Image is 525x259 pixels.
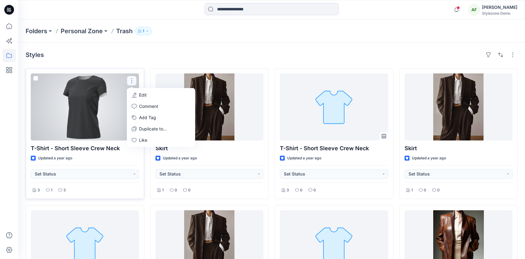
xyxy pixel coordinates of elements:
p: 0 [300,187,302,193]
p: 3 [63,187,66,193]
a: Skirt [405,73,513,140]
p: 0 [313,187,316,193]
a: Skirt [155,73,264,140]
p: 1 [143,28,144,34]
a: Personal Zone [61,27,103,35]
p: T-Shirt - Short Sleeve Crew Neck [31,144,139,153]
p: 0 [175,187,177,193]
p: Updated a year ago [38,155,72,161]
a: Edit [128,89,194,101]
div: [PERSON_NAME] [482,4,517,11]
a: T-Shirt - Short Sleeve Crew Neck [31,73,139,140]
p: 1 [411,187,413,193]
p: 3 [37,187,40,193]
button: Add Tag [128,112,194,123]
p: Like [139,137,147,143]
p: 0 [424,187,426,193]
p: Skirt [405,144,513,153]
p: Updated a year ago [287,155,321,161]
p: Duplicate to... [139,126,167,132]
p: T-Shirt - Short Sleeve Crew Neck [280,144,388,153]
p: 1 [51,187,52,193]
p: Skirt [155,144,264,153]
p: Updated a year ago [412,155,446,161]
p: Edit [139,92,147,98]
p: Comment [139,103,158,109]
div: Stylezone Demo [482,11,517,16]
a: T-Shirt - Short Sleeve Crew Neck [280,73,388,140]
p: 0 [437,187,440,193]
p: 1 [162,187,164,193]
button: 1 [135,27,152,35]
a: Folders [26,27,47,35]
p: Trash [116,27,133,35]
p: Updated a year ago [163,155,197,161]
div: AF [469,4,480,15]
h4: Styles [26,51,44,59]
p: 3 [287,187,289,193]
p: 0 [188,187,191,193]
